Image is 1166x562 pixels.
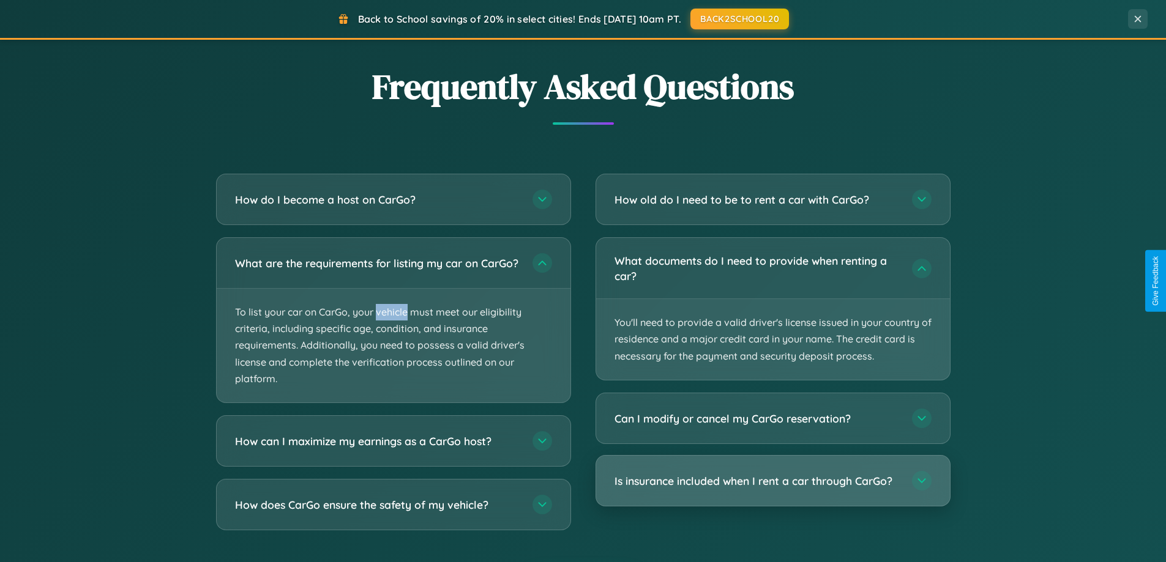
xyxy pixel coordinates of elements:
[615,411,900,426] h3: Can I modify or cancel my CarGo reservation?
[217,289,570,402] p: To list your car on CarGo, your vehicle must meet our eligibility criteria, including specific ag...
[358,13,681,25] span: Back to School savings of 20% in select cities! Ends [DATE] 10am PT.
[690,9,789,29] button: BACK2SCHOOL20
[216,63,951,110] h2: Frequently Asked Questions
[615,253,900,283] h3: What documents do I need to provide when renting a car?
[596,299,950,380] p: You'll need to provide a valid driver's license issued in your country of residence and a major c...
[235,192,520,207] h3: How do I become a host on CarGo?
[615,473,900,489] h3: Is insurance included when I rent a car through CarGo?
[1151,256,1160,306] div: Give Feedback
[235,497,520,512] h3: How does CarGo ensure the safety of my vehicle?
[615,192,900,207] h3: How old do I need to be to rent a car with CarGo?
[235,434,520,449] h3: How can I maximize my earnings as a CarGo host?
[235,256,520,271] h3: What are the requirements for listing my car on CarGo?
